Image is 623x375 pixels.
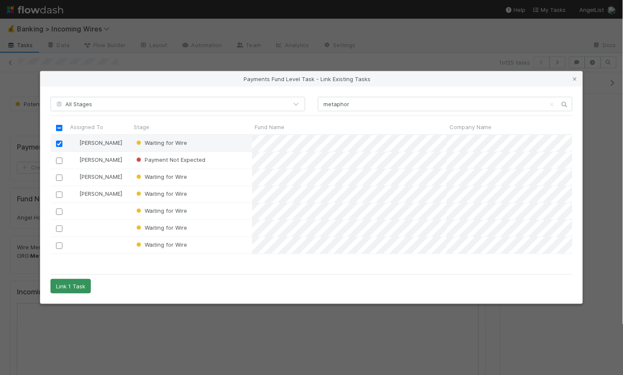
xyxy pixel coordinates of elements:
span: Waiting for Wire [135,190,187,197]
span: Fund Name [255,123,284,131]
span: Waiting for Wire [135,207,187,214]
img: avatar_c6c9a18c-a1dc-4048-8eac-219674057138.png [71,156,78,163]
span: Waiting for Wire [135,241,187,248]
span: Assigned To [70,123,103,131]
span: All Stages [55,101,92,107]
div: Waiting for Wire [135,223,187,232]
div: [PERSON_NAME] [71,138,122,147]
img: avatar_c6c9a18c-a1dc-4048-8eac-219674057138.png [71,190,78,197]
input: Toggle Row Selected [56,175,62,181]
div: Waiting for Wire [135,240,187,249]
div: Waiting for Wire [135,138,187,147]
span: Stage [134,123,149,131]
input: Search [318,97,572,111]
span: [PERSON_NAME] [79,139,122,146]
input: Toggle Row Selected [56,192,62,198]
input: Toggle Row Selected [56,226,62,232]
span: [PERSON_NAME] [79,190,122,197]
div: [PERSON_NAME] [71,155,122,164]
input: Toggle Row Selected [56,242,62,249]
button: Clear search [548,98,556,111]
div: [PERSON_NAME] [71,189,122,198]
span: Waiting for Wire [135,224,187,231]
input: Toggle Row Selected [56,158,62,164]
div: [PERSON_NAME] [71,172,122,181]
div: Payment Not Expected [135,155,205,164]
div: Payments Fund Level Task - Link Existing Tasks [40,71,583,87]
div: Waiting for Wire [135,206,187,215]
button: Link 1 Task [51,279,91,293]
div: Waiting for Wire [135,189,187,198]
span: [PERSON_NAME] [79,173,122,180]
img: avatar_c6c9a18c-a1dc-4048-8eac-219674057138.png [71,173,78,180]
span: Waiting for Wire [135,139,187,146]
input: Toggle Row Selected [56,209,62,215]
div: Waiting for Wire [135,172,187,181]
input: Toggle Row Selected [56,141,62,147]
span: Waiting for Wire [135,173,187,180]
span: [PERSON_NAME] [79,156,122,163]
img: avatar_c6c9a18c-a1dc-4048-8eac-219674057138.png [71,139,78,146]
span: Payment Not Expected [135,156,205,163]
span: Company Name [449,123,492,131]
input: Toggle All Rows Selected [56,125,62,131]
